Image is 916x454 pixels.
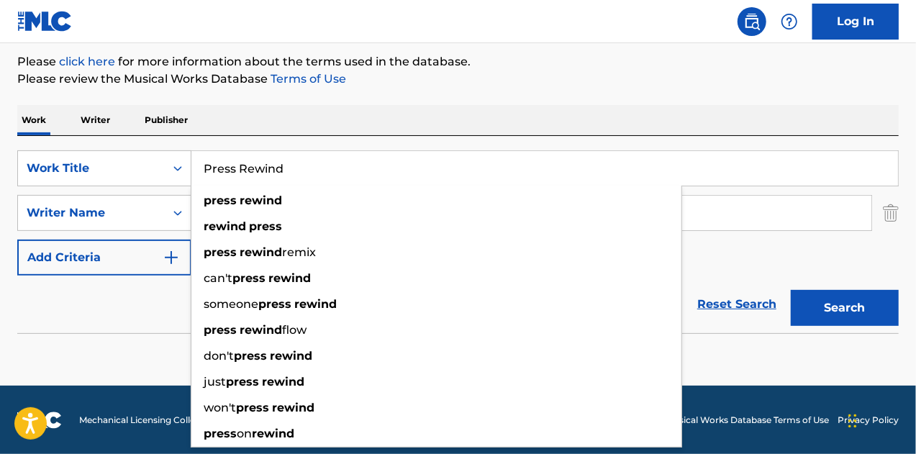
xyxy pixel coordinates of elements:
[17,71,899,88] p: Please review the Musical Works Database
[282,245,316,259] span: remix
[204,245,237,259] strong: press
[240,323,282,337] strong: rewind
[234,349,267,363] strong: press
[17,412,62,429] img: logo
[270,349,312,363] strong: rewind
[294,297,337,311] strong: rewind
[237,427,252,440] span: on
[743,13,761,30] img: search
[27,204,156,222] div: Writer Name
[204,271,232,285] span: can't
[226,375,259,389] strong: press
[812,4,899,40] a: Log In
[249,219,282,233] strong: press
[232,271,266,285] strong: press
[252,427,294,440] strong: rewind
[258,297,291,311] strong: press
[781,13,798,30] img: help
[240,194,282,207] strong: rewind
[204,297,258,311] span: someone
[791,290,899,326] button: Search
[883,195,899,231] img: Delete Criterion
[775,7,804,36] div: Help
[268,271,311,285] strong: rewind
[204,219,246,233] strong: rewind
[17,150,899,333] form: Search Form
[204,401,236,414] span: won't
[738,7,766,36] a: Public Search
[17,11,73,32] img: MLC Logo
[79,414,246,427] span: Mechanical Licensing Collective © 2025
[272,401,314,414] strong: rewind
[262,375,304,389] strong: rewind
[204,427,237,440] strong: press
[848,399,857,442] div: Drag
[59,55,115,68] a: click here
[204,375,226,389] span: just
[17,240,191,276] button: Add Criteria
[163,249,180,266] img: 9d2ae6d4665cec9f34b9.svg
[140,105,192,135] p: Publisher
[27,160,156,177] div: Work Title
[666,414,829,427] a: Musical Works Database Terms of Use
[690,289,784,320] a: Reset Search
[240,245,282,259] strong: rewind
[236,401,269,414] strong: press
[204,323,237,337] strong: press
[76,105,114,135] p: Writer
[838,414,899,427] a: Privacy Policy
[204,194,237,207] strong: press
[204,349,234,363] span: don't
[282,323,307,337] span: flow
[17,53,899,71] p: Please for more information about the terms used in the database.
[17,105,50,135] p: Work
[268,72,346,86] a: Terms of Use
[844,385,916,454] iframe: Chat Widget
